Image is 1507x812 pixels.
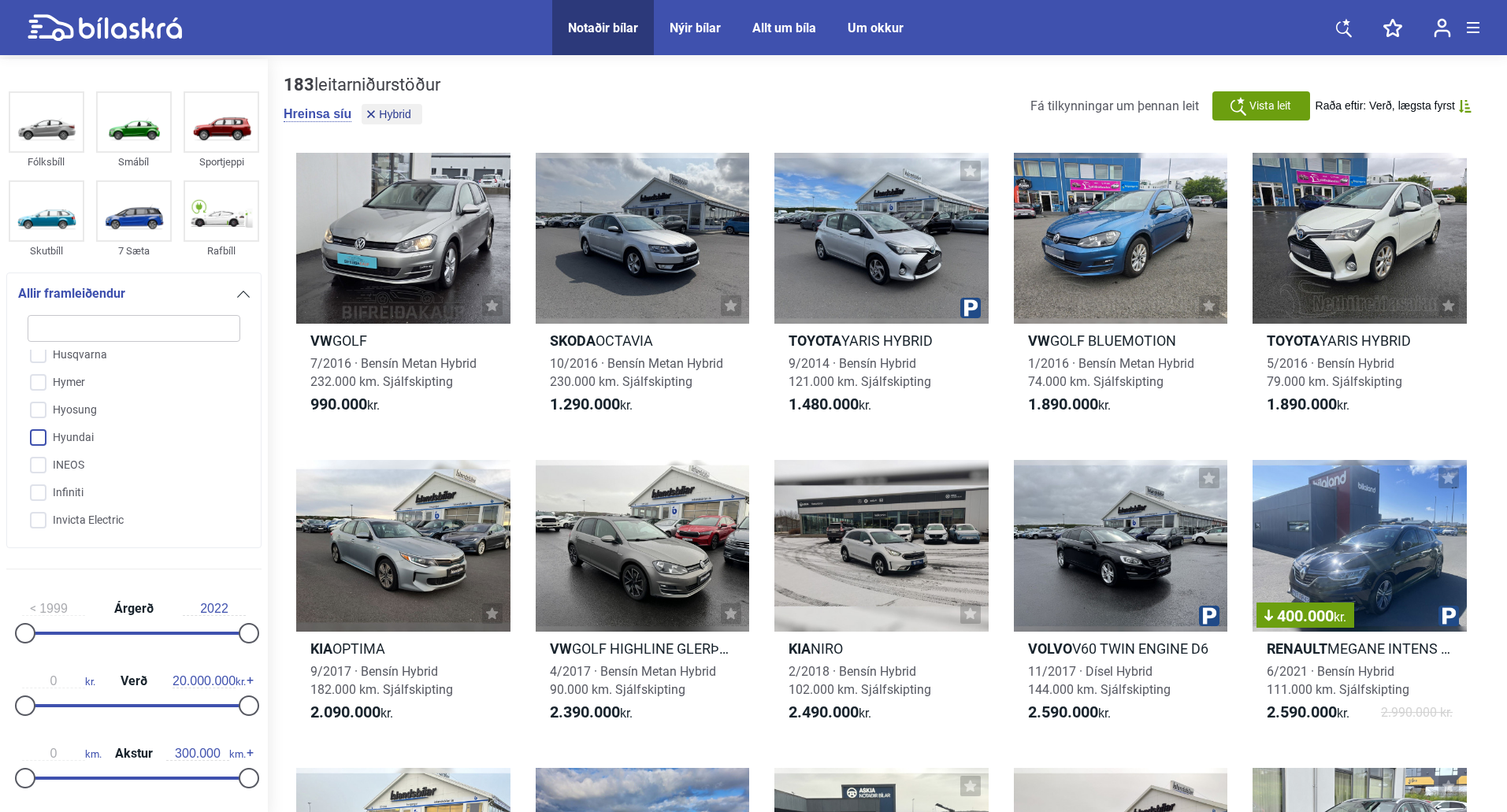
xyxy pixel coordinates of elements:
img: parking.png [960,298,981,318]
button: Hybrid [362,104,421,124]
b: 2.490.000 [789,703,859,721]
a: VWGOLF HIGHLINE GLERÞAK METAN4/2017 · Bensín Metan Hybrid90.000 km. Sjálfskipting2.390.000kr. [536,460,750,736]
b: Kia [310,640,332,657]
h2: GOLF HIGHLINE GLERÞAK METAN [536,640,750,658]
span: Vista leit [1249,98,1291,114]
span: kr. [789,395,871,414]
b: 990.000 [310,395,367,413]
a: ToyotaYARIS HYBRID5/2016 · Bensín Hybrid79.000 km. Sjálfskipting1.890.000kr. [1253,153,1467,428]
a: VWGOLF7/2016 · Bensín Metan Hybrid232.000 km. Sjálfskipting990.000kr. [296,153,510,428]
img: parking.png [1438,606,1459,626]
h2: OPTIMA [296,640,510,658]
span: 2/2018 · Bensín Hybrid 102.000 km. Sjálfskipting [789,664,931,697]
a: KiaNIRO2/2018 · Bensín Hybrid102.000 km. Sjálfskipting2.490.000kr. [774,460,989,736]
span: kr. [1267,395,1349,414]
span: Akstur [111,747,157,760]
span: kr. [550,703,633,722]
span: Fá tilkynningar um þennan leit [1030,98,1199,113]
span: km. [166,747,246,761]
a: Nýir bílar [670,20,721,35]
span: 5/2016 · Bensín Hybrid 79.000 km. Sjálfskipting [1267,356,1402,389]
img: parking.png [1199,606,1219,626]
a: Notaðir bílar [568,20,638,35]
b: 183 [284,75,314,95]
span: kr. [310,395,380,414]
div: leitarniðurstöður [284,75,440,95]
span: 9/2017 · Bensín Hybrid 182.000 km. Sjálfskipting [310,664,453,697]
span: 1/2016 · Bensín Metan Hybrid 74.000 km. Sjálfskipting [1028,356,1194,389]
h2: OCTAVIA [536,332,750,350]
h2: YARIS HYBRID [1253,332,1467,350]
h2: NIRO [774,640,989,658]
div: 7 Sæta [96,242,172,260]
a: 400.000kr.RenaultMEGANE INTENS PHEV6/2021 · Bensín Hybrid111.000 km. Sjálfskipting2.590.000kr.2.9... [1253,460,1467,736]
a: ToyotaYARIS HYBRID9/2014 · Bensín Hybrid121.000 km. Sjálfskipting1.480.000kr. [774,153,989,428]
span: kr. [1028,395,1111,414]
b: 1.290.000 [550,395,620,413]
span: Árgerð [110,603,158,615]
a: Um okkur [848,20,904,35]
span: 11/2017 · Dísel Hybrid 144.000 km. Sjálfskipting [1028,664,1171,697]
h2: MEGANE INTENS PHEV [1253,640,1467,658]
b: 2.590.000 [1267,703,1337,721]
b: 2.390.000 [550,703,620,721]
span: 400.000 [1264,608,1346,624]
span: km. [22,747,102,761]
div: Sportjeppi [184,153,259,171]
span: Hybrid [379,109,410,120]
h2: YARIS HYBRID [774,332,989,350]
span: 9/2014 · Bensín Hybrid 121.000 km. Sjálfskipting [789,356,931,389]
b: Toyota [1267,332,1320,349]
button: Hreinsa síu [284,106,351,122]
div: Smábíl [96,153,172,171]
h2: GOLF [296,332,510,350]
span: kr. [1028,703,1111,722]
span: Raða eftir: Verð, lægsta fyrst [1316,99,1455,113]
h2: V60 TWIN ENGINE D6 [1014,640,1228,658]
span: 4/2017 · Bensín Metan Hybrid 90.000 km. Sjálfskipting [550,664,716,697]
span: Verð [117,675,151,688]
h2: GOLF BLUEMOTION [1014,332,1228,350]
div: Fólksbíll [9,153,84,171]
b: VW [550,640,572,657]
b: 2.090.000 [310,703,380,721]
div: Rafbíll [184,242,259,260]
b: Volvo [1028,640,1072,657]
b: VW [1028,332,1050,349]
span: 7/2016 · Bensín Metan Hybrid 232.000 km. Sjálfskipting [310,356,477,389]
a: VolvoV60 TWIN ENGINE D611/2017 · Dísel Hybrid144.000 km. Sjálfskipting2.590.000kr. [1014,460,1228,736]
b: Kia [789,640,811,657]
b: 2.590.000 [1028,703,1098,721]
span: kr. [22,674,95,688]
span: 6/2021 · Bensín Hybrid 111.000 km. Sjálfskipting [1267,664,1409,697]
img: user-login.svg [1434,18,1451,38]
button: Raða eftir: Verð, lægsta fyrst [1316,99,1472,113]
a: Allt um bíla [752,20,816,35]
span: kr. [1334,610,1346,625]
span: kr. [310,703,393,722]
span: kr. [550,395,633,414]
span: kr. [1267,703,1349,722]
b: 1.890.000 [1028,395,1098,413]
a: VWGOLF BLUEMOTION1/2016 · Bensín Metan Hybrid74.000 km. Sjálfskipting1.890.000kr. [1014,153,1228,428]
span: 10/2016 · Bensín Metan Hybrid 230.000 km. Sjálfskipting [550,356,723,389]
span: kr. [789,703,871,722]
span: Allir framleiðendur [18,283,125,305]
b: 1.480.000 [789,395,859,413]
b: Skoda [550,332,596,349]
b: Renault [1267,640,1327,657]
span: 2.990.000 kr. [1381,703,1453,722]
a: KiaOPTIMA9/2017 · Bensín Hybrid182.000 km. Sjálfskipting2.090.000kr. [296,460,510,736]
div: Skutbíll [9,242,84,260]
b: Toyota [789,332,841,349]
b: VW [310,332,332,349]
b: 1.890.000 [1267,395,1337,413]
a: SkodaOCTAVIA10/2016 · Bensín Metan Hybrid230.000 km. Sjálfskipting1.290.000kr. [536,153,750,428]
span: kr. [173,674,246,688]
